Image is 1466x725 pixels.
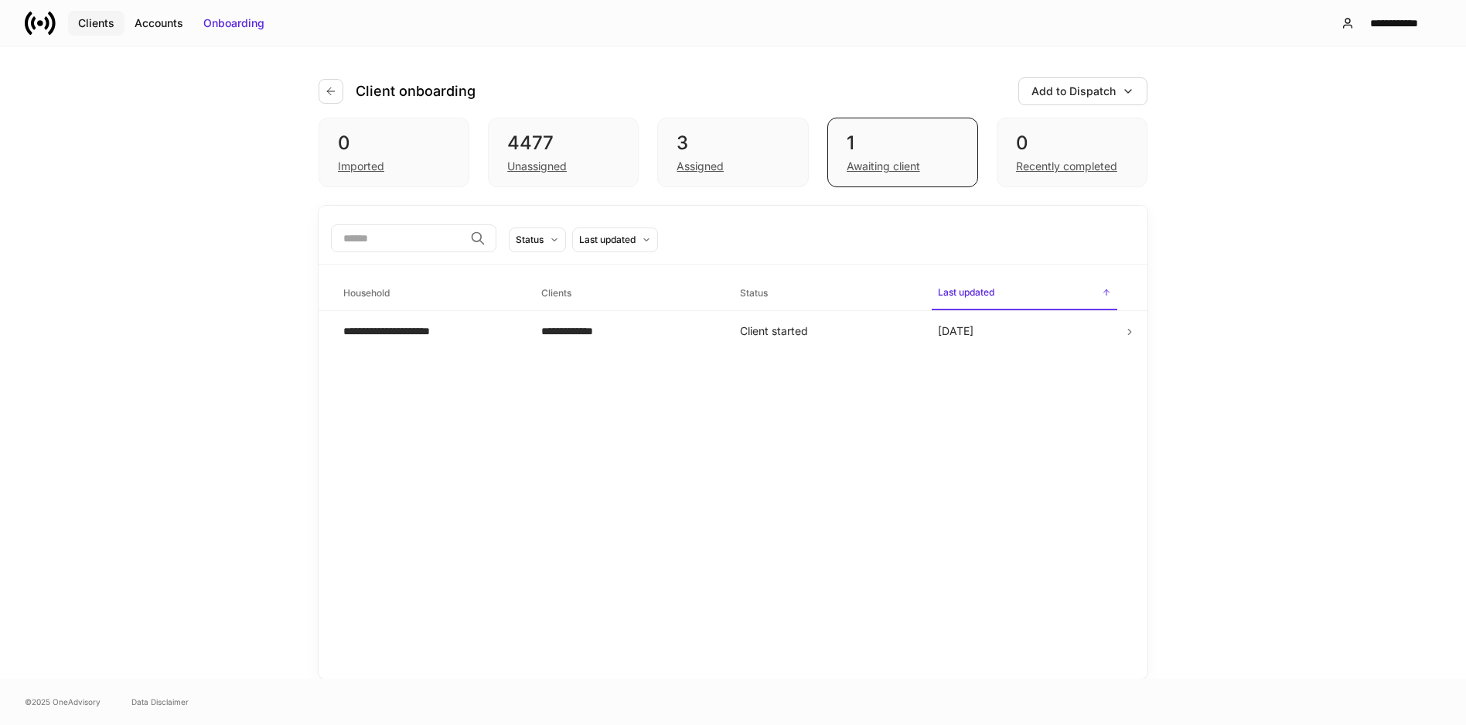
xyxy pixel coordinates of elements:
div: Clients [78,15,114,31]
div: 1 [847,131,959,156]
div: Status [516,232,544,247]
h6: Household [343,286,390,300]
div: 3Assigned [657,118,808,187]
div: Onboarding [203,15,264,31]
div: 0 [338,131,450,156]
button: Onboarding [193,11,274,36]
span: Clients [535,278,721,309]
div: 0Imported [319,118,469,187]
button: Last updated [572,227,658,252]
div: Accounts [135,15,183,31]
span: Last updated [932,277,1117,310]
td: Client started [728,311,926,352]
h6: Last updated [938,285,994,299]
div: 0Recently completed [997,118,1147,187]
h6: Status [740,286,768,300]
span: Status [734,278,919,309]
div: Last updated [579,232,636,247]
div: 4477Unassigned [488,118,639,187]
span: Household [337,278,523,309]
button: Add to Dispatch [1018,77,1147,105]
a: Data Disclaimer [131,696,189,708]
div: Awaiting client [847,159,920,174]
div: Add to Dispatch [1031,84,1116,99]
button: Clients [68,11,124,36]
h6: Clients [541,286,571,300]
div: 4477 [507,131,619,156]
div: Imported [338,159,384,174]
div: Assigned [677,159,724,174]
td: [DATE] [926,311,1123,352]
button: Accounts [124,11,193,36]
div: 1Awaiting client [827,118,978,187]
h4: Client onboarding [356,82,476,101]
button: Status [509,227,566,252]
div: Recently completed [1016,159,1117,174]
div: Unassigned [507,159,567,174]
span: © 2025 OneAdvisory [25,696,101,708]
div: 0 [1016,131,1128,156]
div: 3 [677,131,789,156]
